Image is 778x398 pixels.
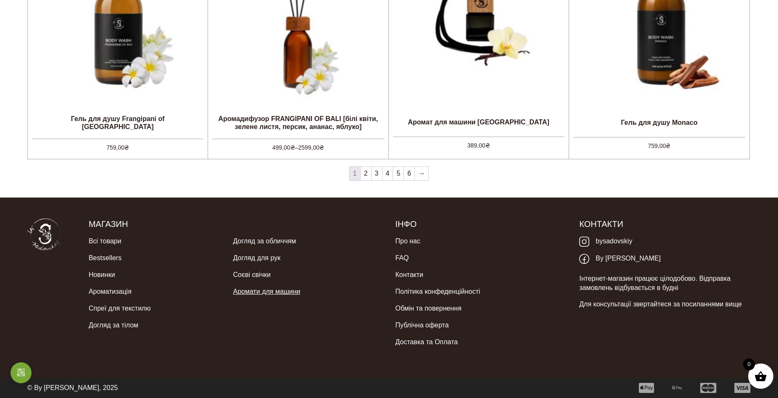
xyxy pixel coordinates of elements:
[395,250,409,266] a: FAQ
[298,144,324,151] bdi: 2599,00
[233,250,280,266] a: Догляд для рук
[579,233,632,250] a: bysadovskiy
[395,300,461,317] a: Обмін та повернення
[372,167,382,180] a: 3
[89,283,132,300] a: Ароматизація
[395,233,420,250] a: Про нас
[395,317,448,334] a: Публічна оферта
[485,142,490,149] span: ₴
[389,111,569,132] h2: Аромат для машини [GEOGRAPHIC_DATA]
[395,266,423,283] a: Контакти
[319,144,324,151] span: ₴
[290,144,295,151] span: ₴
[404,167,414,180] a: 6
[212,139,384,152] span: –
[467,142,490,149] bdi: 389,00
[233,233,296,250] a: Догляд за обличчям
[395,283,480,300] a: Політика конфеденційності
[89,219,383,229] h5: Магазин
[569,112,749,133] h2: Гель для душу Monaco
[743,358,755,370] span: 0
[382,167,393,180] a: 4
[350,167,360,180] span: 1
[124,144,129,151] span: ₴
[233,266,270,283] a: Соєві свічки
[579,274,751,293] p: Інтернет-магазин працює цілодобово. Відправка замовлень відбувається в будні
[393,167,404,180] a: 5
[28,111,208,134] h2: Гель для душу Frangipani of [GEOGRAPHIC_DATA]
[272,144,295,151] bdi: 499,00
[395,219,567,229] h5: Інфо
[208,111,388,134] h2: Аромадифузор FRANGIPANI OF BALI [білі квіти, зелене листя, персик, ананас, яблуко]
[579,219,751,229] h5: Контакти
[89,250,121,266] a: Bestsellers
[27,383,118,393] p: © By [PERSON_NAME], 2025
[361,167,371,180] a: 2
[648,142,670,149] bdi: 759,00
[89,317,138,334] a: Догляд за тілом
[579,300,751,309] p: Для консультації звертайтеся за посиланнями вище
[89,266,115,283] a: Новинки
[666,142,670,149] span: ₴
[579,250,661,267] a: By [PERSON_NAME]
[233,283,300,300] a: Аромати для машини
[395,334,458,351] a: Доставка та Оплата
[106,144,129,151] bdi: 759,00
[415,167,428,180] a: →
[89,233,121,250] a: Всі товари
[89,300,151,317] a: Спреї для текстилю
